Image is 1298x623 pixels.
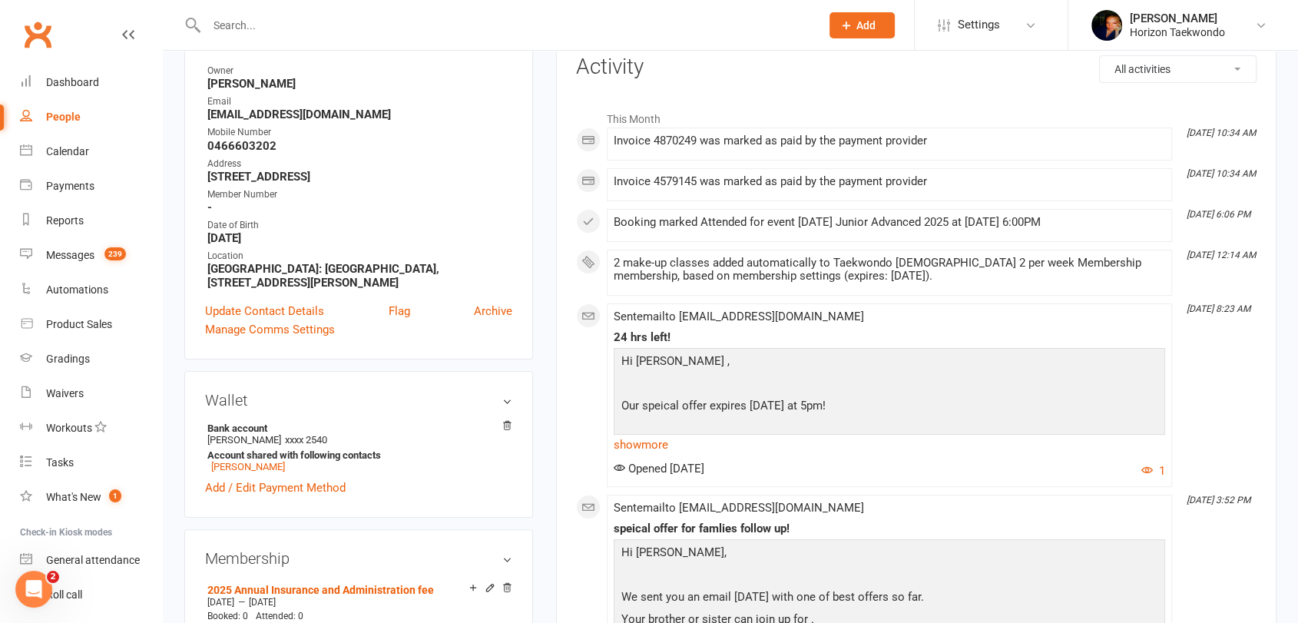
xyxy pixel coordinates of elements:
[1130,12,1225,25] div: [PERSON_NAME]
[46,249,94,261] div: Messages
[18,15,57,54] a: Clubworx
[47,571,59,583] span: 2
[618,543,1161,565] p: Hi [PERSON_NAME],
[20,65,162,100] a: Dashboard
[614,216,1165,229] div: Booking marked Attended for event [DATE] Junior Advanced 2025 at [DATE] 6:00PM
[46,456,74,469] div: Tasks
[207,94,512,109] div: Email
[1187,209,1250,220] i: [DATE] 6:06 PM
[205,420,512,475] li: [PERSON_NAME]
[207,584,434,596] a: 2025 Annual Insurance and Administration fee
[205,550,512,567] h3: Membership
[829,12,895,38] button: Add
[207,108,512,121] strong: [EMAIL_ADDRESS][DOMAIN_NAME]
[1187,495,1250,505] i: [DATE] 3:52 PM
[109,489,121,502] span: 1
[202,15,810,36] input: Search...
[1091,10,1122,41] img: thumb_image1731993636.png
[20,446,162,480] a: Tasks
[207,262,512,290] strong: [GEOGRAPHIC_DATA]: [GEOGRAPHIC_DATA], [STREET_ADDRESS][PERSON_NAME]
[614,134,1165,147] div: Invoice 4870249 was marked as paid by the payment provider
[256,611,303,621] span: Attended: 0
[46,318,112,330] div: Product Sales
[46,283,108,296] div: Automations
[207,125,512,140] div: Mobile Number
[576,103,1257,128] li: This Month
[46,554,140,566] div: General attendance
[46,214,84,227] div: Reports
[1187,303,1250,314] i: [DATE] 8:23 AM
[614,331,1165,344] div: 24 hrs left!
[207,200,512,214] strong: -
[46,491,101,503] div: What's New
[249,597,276,608] span: [DATE]
[20,342,162,376] a: Gradings
[207,249,512,263] div: Location
[207,597,234,608] span: [DATE]
[207,187,512,202] div: Member Number
[856,19,876,31] span: Add
[205,302,324,320] a: Update Contact Details
[1141,462,1165,480] button: 1
[207,170,512,184] strong: [STREET_ADDRESS]
[614,501,864,515] span: Sent email to [EMAIL_ADDRESS][DOMAIN_NAME]
[1130,25,1225,39] div: Horizon Taekwondo
[389,302,410,320] a: Flag
[614,434,1165,456] a: show more
[204,596,512,608] div: —
[15,571,52,608] iframe: Intercom live chat
[205,320,335,339] a: Manage Comms Settings
[207,64,512,78] div: Owner
[614,462,704,476] span: Opened [DATE]
[20,543,162,578] a: General attendance kiosk mode
[1187,168,1256,179] i: [DATE] 10:34 AM
[618,588,1161,610] p: We sent you an email [DATE] with one of best offers so far.
[46,76,99,88] div: Dashboard
[46,387,84,399] div: Waivers
[285,434,327,446] span: xxxx 2540
[46,422,92,434] div: Workouts
[205,29,512,52] h3: Contact information
[207,449,505,461] strong: Account shared with following contacts
[20,480,162,515] a: What's New1
[20,578,162,612] a: Roll call
[20,273,162,307] a: Automations
[20,238,162,273] a: Messages 239
[46,180,94,192] div: Payments
[614,175,1165,188] div: Invoice 4579145 was marked as paid by the payment provider
[207,157,512,171] div: Address
[46,353,90,365] div: Gradings
[1187,128,1256,138] i: [DATE] 10:34 AM
[207,231,512,245] strong: [DATE]
[618,352,1161,374] p: Hi [PERSON_NAME] ,
[20,411,162,446] a: Workouts
[207,77,512,91] strong: [PERSON_NAME]
[20,100,162,134] a: People
[958,8,1000,42] span: Settings
[20,307,162,342] a: Product Sales
[614,522,1165,535] div: speical offer for famlies follow up!
[614,257,1165,283] div: 2 make-up classes added automatically to Taekwondo [DEMOGRAPHIC_DATA] 2 per week Membership membe...
[205,392,512,409] h3: Wallet
[576,55,1257,79] h3: Activity
[20,376,162,411] a: Waivers
[104,247,126,260] span: 239
[207,139,512,153] strong: 0466603202
[207,218,512,233] div: Date of Birth
[20,169,162,204] a: Payments
[211,461,285,472] a: [PERSON_NAME]
[46,588,82,601] div: Roll call
[474,302,512,320] a: Archive
[46,145,89,157] div: Calendar
[20,134,162,169] a: Calendar
[1187,250,1256,260] i: [DATE] 12:14 AM
[207,423,505,434] strong: Bank account
[614,310,864,323] span: Sent email to [EMAIL_ADDRESS][DOMAIN_NAME]
[205,479,346,497] a: Add / Edit Payment Method
[207,611,248,621] span: Booked: 0
[20,204,162,238] a: Reports
[618,396,1161,419] p: Our speical offer expires [DATE] at 5pm!
[46,111,81,123] div: People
